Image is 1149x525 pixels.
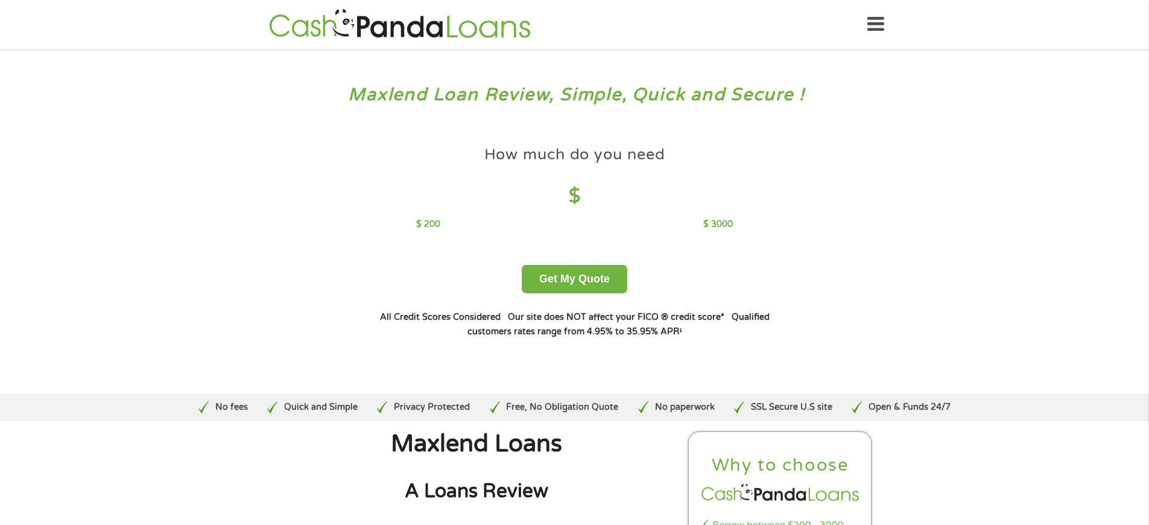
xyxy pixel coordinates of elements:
[35,84,1115,106] h3: Maxlend Loan Review, Simple, Quick and Secure !
[506,401,618,414] p: Free, No Obligation Quote
[699,454,862,477] h2: Why to choose
[416,218,440,231] p: $ 200
[508,312,724,322] strong: Our site does NOT affect your FICO ® credit score*
[416,184,733,209] h4: $
[380,312,501,322] strong: All Credit Scores Considered
[751,401,832,414] p: SSL Secure U.S site
[265,7,534,42] img: GetLoanNow Logo
[276,479,677,504] h2: A Loans Review
[655,401,715,414] p: No paperwork
[522,265,627,293] button: Get My Quote
[391,430,562,458] span: Maxlend Loans
[484,145,665,165] h4: How much do you need
[284,401,358,414] p: Quick and Simple
[869,401,951,414] p: Open & Funds 24/7
[394,401,470,414] p: Privacy Protected
[215,401,248,414] p: No fees
[703,218,733,231] p: $ 3000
